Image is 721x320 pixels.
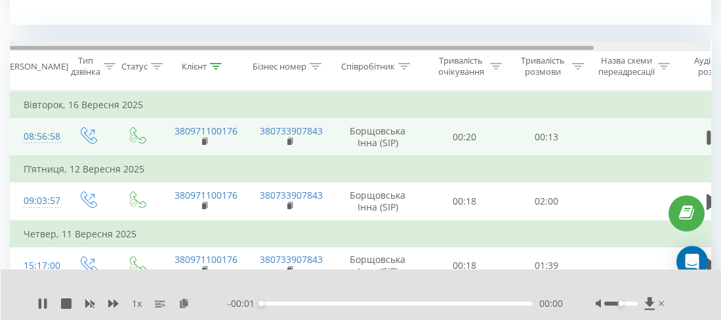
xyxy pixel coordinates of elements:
td: 00:18 [424,182,506,221]
td: Борщовська Інна (SIP) [332,247,424,285]
div: 09:03:57 [24,188,50,214]
a: 380733907843 [260,189,323,201]
td: 01:39 [506,247,588,285]
div: Клієнт [182,61,207,72]
div: 15:17:00 [24,253,50,279]
td: Борщовська Інна (SIP) [332,182,424,221]
a: 380733907843 [260,253,323,266]
a: 380971100176 [175,253,237,266]
div: Accessibility label [258,301,264,306]
div: Бізнес номер [253,61,306,72]
a: 380971100176 [175,125,237,137]
div: Назва схеми переадресації [598,55,655,77]
div: Open Intercom Messenger [676,246,708,277]
a: 380971100176 [175,189,237,201]
span: 1 x [132,297,142,310]
span: - 00:01 [228,297,261,310]
div: Тривалість очікування [435,55,487,77]
td: 00:20 [424,118,506,157]
div: Тривалість розмови [517,55,569,77]
td: 00:18 [424,247,506,285]
span: 00:00 [539,297,563,310]
div: 08:56:58 [24,124,50,150]
td: Борщовська Інна (SIP) [332,118,424,157]
div: [PERSON_NAME] [2,61,68,72]
a: 380733907843 [260,125,323,137]
td: 02:00 [506,182,588,221]
div: Тип дзвінка [71,55,100,77]
div: Співробітник [341,61,395,72]
div: Accessibility label [618,301,623,306]
td: 00:13 [506,118,588,157]
div: Статус [121,61,148,72]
